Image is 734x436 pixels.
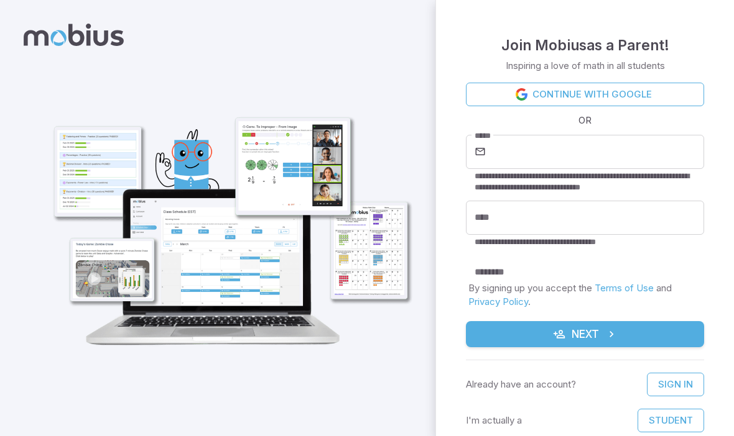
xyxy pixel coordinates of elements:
[468,296,528,307] a: Privacy Policy
[595,282,654,294] a: Terms of Use
[466,414,522,427] p: I'm actually a
[466,83,704,106] a: Continue with Google
[468,281,702,309] p: By signing up you accept the and .
[506,59,665,73] p: Inspiring a love of math in all students
[647,373,704,396] a: Sign In
[35,75,420,358] img: parent_1-illustration
[575,114,595,127] span: OR
[501,34,669,57] h4: Join Mobius as a Parent !
[466,321,704,347] button: Next
[466,378,576,391] p: Already have an account?
[638,409,704,432] button: Student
